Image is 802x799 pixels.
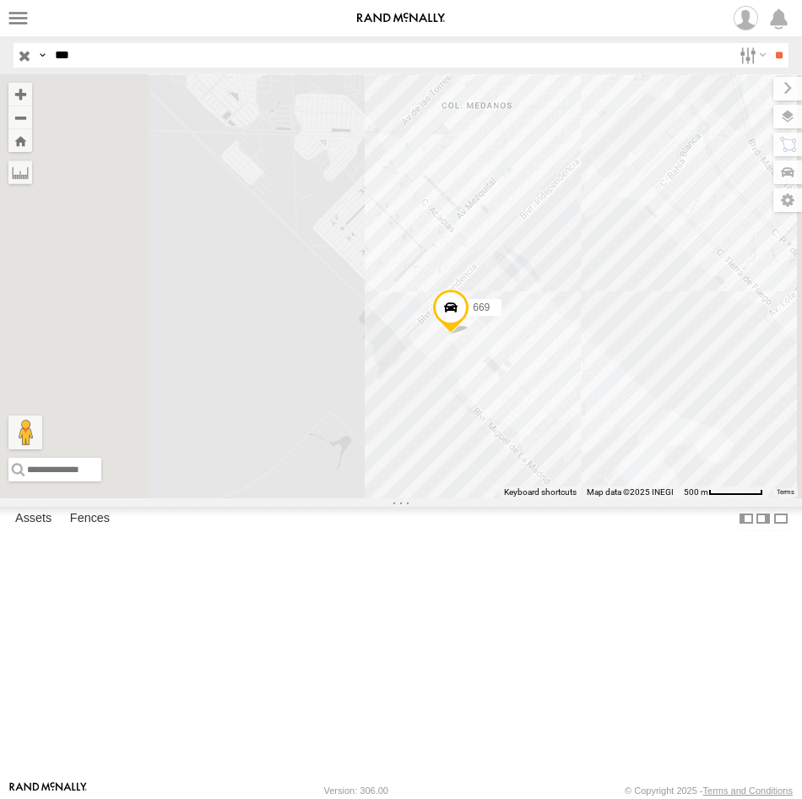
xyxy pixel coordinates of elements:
[8,160,32,184] label: Measure
[773,188,802,212] label: Map Settings
[733,43,769,68] label: Search Filter Options
[684,487,708,497] span: 500 m
[679,486,768,498] button: Map Scale: 500 m per 61 pixels
[62,508,118,531] label: Fences
[703,785,793,796] a: Terms and Conditions
[625,785,793,796] div: © Copyright 2025 -
[738,507,755,531] label: Dock Summary Table to the Left
[504,486,577,498] button: Keyboard shortcuts
[324,785,388,796] div: Version: 306.00
[35,43,49,68] label: Search Query
[7,508,60,531] label: Assets
[8,129,32,152] button: Zoom Home
[473,302,490,313] span: 669
[357,13,445,24] img: rand-logo.svg
[777,488,794,495] a: Terms
[772,507,789,531] label: Hide Summary Table
[9,782,87,799] a: Visit our Website
[8,106,32,129] button: Zoom out
[755,507,772,531] label: Dock Summary Table to the Right
[8,416,42,449] button: Drag Pegman onto the map to open Street View
[587,487,674,497] span: Map data ©2025 INEGI
[8,83,32,106] button: Zoom in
